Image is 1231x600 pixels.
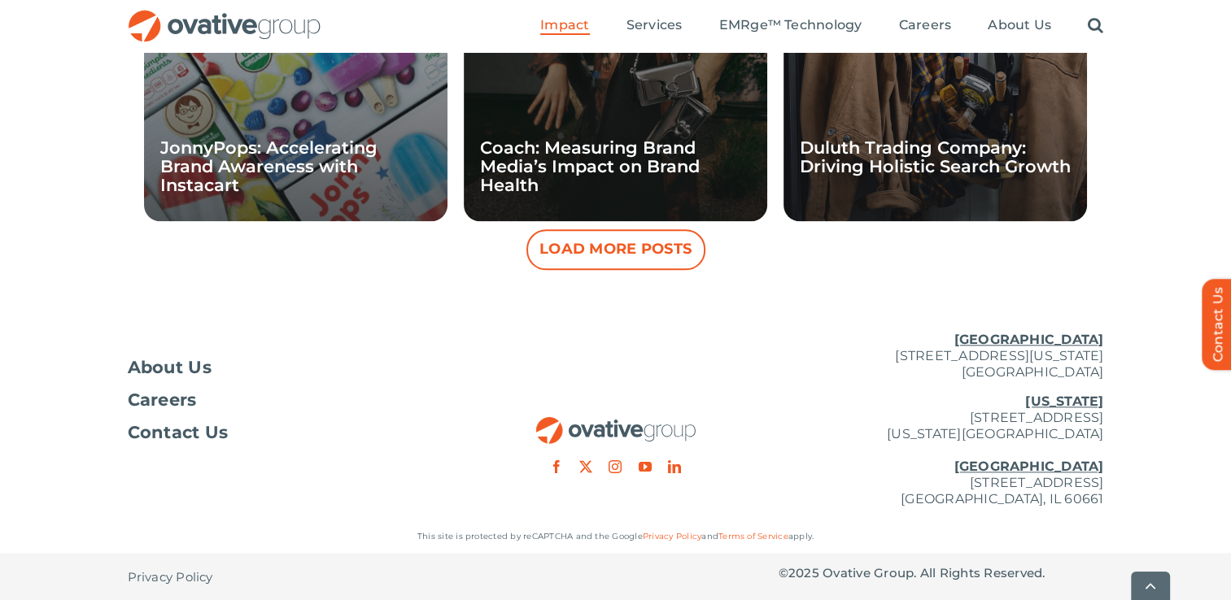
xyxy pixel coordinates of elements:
span: EMRge™ Technology [718,17,862,33]
span: Careers [899,17,952,33]
a: JonnyPops: Accelerating Brand Awareness with Instacart [160,137,378,195]
a: Duluth Trading Company: Driving Holistic Search Growth [800,137,1071,176]
a: Privacy Policy [643,531,701,541]
nav: Footer Menu [128,359,453,441]
a: About Us [128,359,453,376]
span: 2025 [788,565,819,580]
a: Search [1088,17,1103,35]
a: Careers [899,17,952,35]
a: linkedin [668,460,681,473]
a: Terms of Service [718,531,788,541]
a: Impact [540,17,589,35]
a: Services [626,17,683,35]
a: Careers [128,392,453,408]
button: Load More Posts [526,229,705,270]
p: [STREET_ADDRESS] [US_STATE][GEOGRAPHIC_DATA] [STREET_ADDRESS] [GEOGRAPHIC_DATA], IL 60661 [779,393,1104,507]
p: This site is protected by reCAPTCHA and the Google and apply. [128,528,1104,545]
a: EMRge™ Technology [718,17,862,35]
span: Services [626,17,683,33]
a: About Us [988,17,1051,35]
a: Contact Us [128,424,453,441]
a: OG_Full_horizontal_RGB [535,415,697,430]
a: OG_Full_horizontal_RGB [127,8,322,24]
a: facebook [550,460,563,473]
a: instagram [609,460,622,473]
a: youtube [639,460,652,473]
p: [STREET_ADDRESS][US_STATE] [GEOGRAPHIC_DATA] [779,332,1104,380]
p: © Ovative Group. All Rights Reserved. [779,565,1104,581]
a: twitter [579,460,592,473]
span: Contact Us [128,424,229,441]
span: Privacy Policy [128,569,213,585]
a: Coach: Measuring Brand Media’s Impact on Brand Health [480,137,700,195]
span: Impact [540,17,589,33]
u: [US_STATE] [1025,393,1103,409]
span: About Us [988,17,1051,33]
u: [GEOGRAPHIC_DATA] [954,459,1103,474]
span: About Us [128,359,212,376]
span: Careers [128,392,197,408]
u: [GEOGRAPHIC_DATA] [954,332,1103,347]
